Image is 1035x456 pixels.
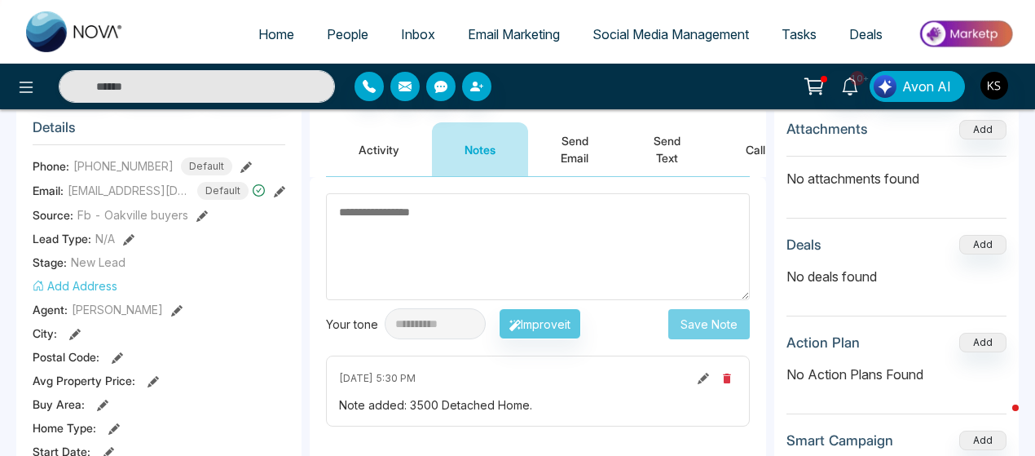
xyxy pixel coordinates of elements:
[33,396,85,413] span: Buy Area :
[33,419,96,436] span: Home Type :
[713,122,798,176] button: Call
[339,371,416,386] span: [DATE] 5:30 PM
[959,431,1006,450] button: Add
[401,26,435,42] span: Inbox
[242,19,310,50] a: Home
[528,122,621,176] button: Send Email
[33,254,67,271] span: Stage:
[668,309,750,339] button: Save Note
[197,182,249,200] span: Default
[959,333,1006,352] button: Add
[980,401,1019,440] iframe: Intercom live chat
[72,301,163,318] span: [PERSON_NAME]
[181,157,232,175] span: Default
[258,26,294,42] span: Home
[786,267,1006,286] p: No deals found
[33,348,99,365] span: Postal Code :
[870,71,965,102] button: Avon AI
[385,19,451,50] a: Inbox
[621,122,713,176] button: Send Text
[432,122,528,176] button: Notes
[786,432,893,449] h3: Smart Campaign
[786,121,868,137] h3: Attachments
[33,230,91,247] span: Lead Type:
[874,75,896,98] img: Lead Flow
[902,77,951,96] span: Avon AI
[33,372,135,389] span: Avg Property Price :
[77,206,188,224] span: Fb - Oakville buyers
[33,157,69,175] span: Phone:
[310,19,385,50] a: People
[339,396,737,414] div: Note added: 3500 Detached Home.
[468,26,560,42] span: Email Marketing
[33,325,57,342] span: City :
[33,301,68,318] span: Agent:
[68,182,190,199] span: [EMAIL_ADDRESS][DOMAIN_NAME]
[765,19,833,50] a: Tasks
[849,26,883,42] span: Deals
[786,334,860,351] h3: Action Plan
[959,235,1006,255] button: Add
[592,26,749,42] span: Social Media Management
[73,157,174,175] span: [PHONE_NUMBER]
[33,206,73,224] span: Source:
[830,71,870,100] a: 10+
[33,182,64,199] span: Email:
[326,316,385,333] div: Your tone
[576,19,765,50] a: Social Media Management
[786,157,1006,188] p: No attachments found
[26,11,124,52] img: Nova CRM Logo
[71,254,126,271] span: New Lead
[33,119,285,144] h3: Details
[95,230,115,247] span: N/A
[907,15,1025,52] img: Market-place.gif
[980,72,1008,100] img: User Avatar
[959,120,1006,139] button: Add
[33,277,117,294] button: Add Address
[327,26,368,42] span: People
[326,122,432,176] button: Activity
[850,71,865,86] span: 10+
[786,237,821,253] h3: Deals
[451,19,576,50] a: Email Marketing
[786,365,1006,384] p: No Action Plans Found
[833,19,899,50] a: Deals
[782,26,817,42] span: Tasks
[959,122,1006,135] span: Add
